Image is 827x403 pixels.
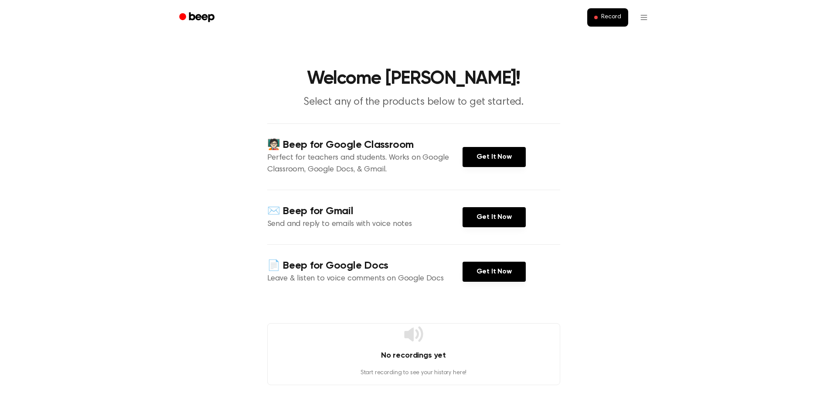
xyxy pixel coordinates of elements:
h4: No recordings yet [268,350,560,362]
p: Select any of the products below to get started. [246,95,581,109]
button: Record [587,8,628,27]
p: Start recording to see your history here! [268,369,560,378]
h4: 📄 Beep for Google Docs [267,259,463,273]
h4: 🧑🏻‍🏫 Beep for Google Classroom [267,138,463,152]
button: Open menu [633,7,654,28]
h1: Welcome [PERSON_NAME]! [191,70,637,88]
span: Record [601,14,621,21]
p: Perfect for teachers and students. Works on Google Classroom, Google Docs, & Gmail. [267,152,463,176]
h4: ✉️ Beep for Gmail [267,204,463,219]
a: Get It Now [463,147,526,167]
a: Get It Now [463,207,526,227]
a: Beep [173,9,222,26]
a: Get It Now [463,262,526,282]
p: Leave & listen to voice comments on Google Docs [267,273,463,285]
p: Send and reply to emails with voice notes [267,219,463,230]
